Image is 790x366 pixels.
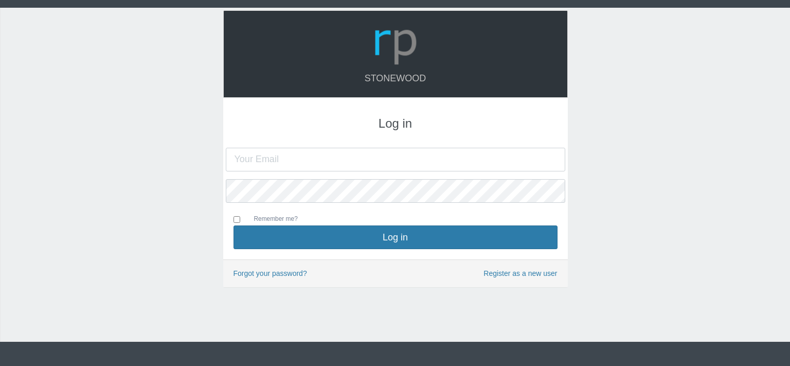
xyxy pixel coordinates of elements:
h4: Stonewood [234,74,557,84]
label: Remember me? [244,214,298,225]
button: Log in [234,225,558,249]
input: Your Email [226,148,565,171]
a: Forgot your password? [234,269,307,277]
img: Logo [371,19,420,68]
input: Remember me? [234,216,240,223]
h3: Log in [234,117,558,130]
a: Register as a new user [483,268,557,280]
